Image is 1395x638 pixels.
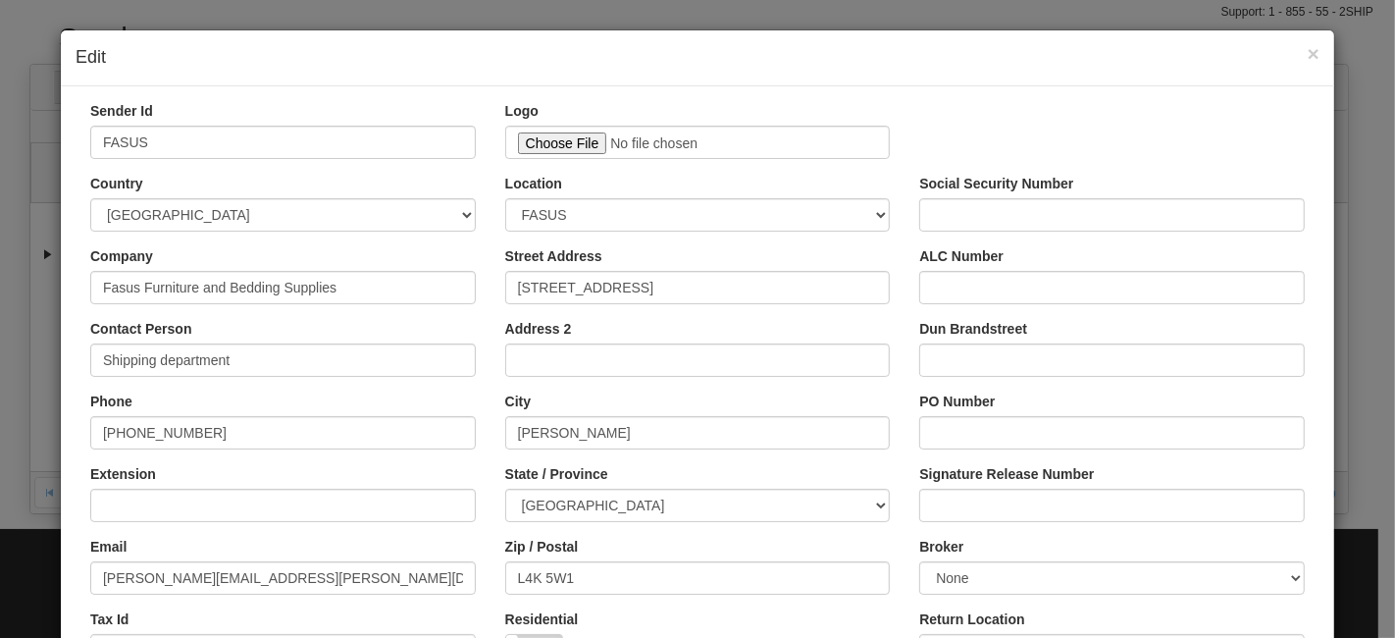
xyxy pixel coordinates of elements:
label: Phone [90,392,132,411]
label: Sender Id [90,101,153,121]
label: Residential [505,610,579,629]
label: ALC Number [919,246,1004,266]
h4: Edit [76,45,1319,71]
label: Zip / Postal [505,537,579,557]
span: × [1308,42,1319,65]
label: Location [505,174,562,193]
label: Street Address [505,246,602,266]
label: Country [90,174,143,193]
label: Tax Id [90,610,129,629]
label: Email [90,537,127,557]
label: Signature Release Number [919,464,1094,484]
label: Dun Brandstreet [919,319,1027,339]
label: State / Province [505,464,608,484]
label: Broker [919,537,963,557]
label: Company [90,246,153,266]
label: Social Security Number [919,174,1073,193]
label: Address 2 [505,319,572,339]
label: City [505,392,531,411]
label: Extension [90,464,156,484]
label: PO Number [919,392,995,411]
button: Close [1308,43,1319,64]
label: Logo [505,101,539,121]
label: Contact Person [90,319,191,339]
label: Return Location [919,610,1024,629]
